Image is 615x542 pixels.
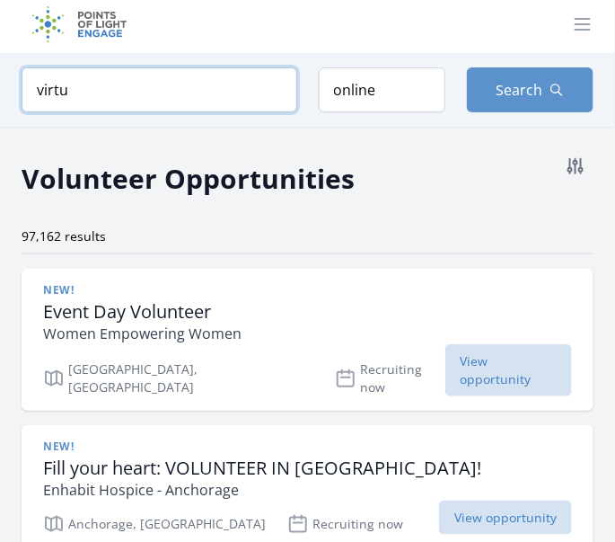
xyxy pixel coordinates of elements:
span: View opportunity [445,344,572,396]
button: Search [467,67,593,112]
span: New! [43,440,74,454]
h2: Volunteer Opportunities [22,158,355,199]
p: Recruiting now [335,360,445,396]
span: New! [43,283,74,298]
p: [GEOGRAPHIC_DATA], [GEOGRAPHIC_DATA] [43,360,313,396]
span: 97,162 results [22,227,106,244]
input: Keyword [22,67,297,112]
a: New! Event Day Volunteer Women Empowering Women [GEOGRAPHIC_DATA], [GEOGRAPHIC_DATA] Recruiting n... [22,269,593,411]
span: View opportunity [439,501,572,535]
p: Enhabit Hospice - Anchorage [43,479,481,501]
h3: Event Day Volunteer [43,301,242,323]
span: Search [496,79,542,101]
p: Women Empowering Women [43,323,242,344]
h3: Fill your heart: VOLUNTEER IN [GEOGRAPHIC_DATA]! [43,458,481,479]
p: Anchorage, [GEOGRAPHIC_DATA] [43,513,266,535]
p: Recruiting now [287,513,403,535]
input: Location [319,67,445,112]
